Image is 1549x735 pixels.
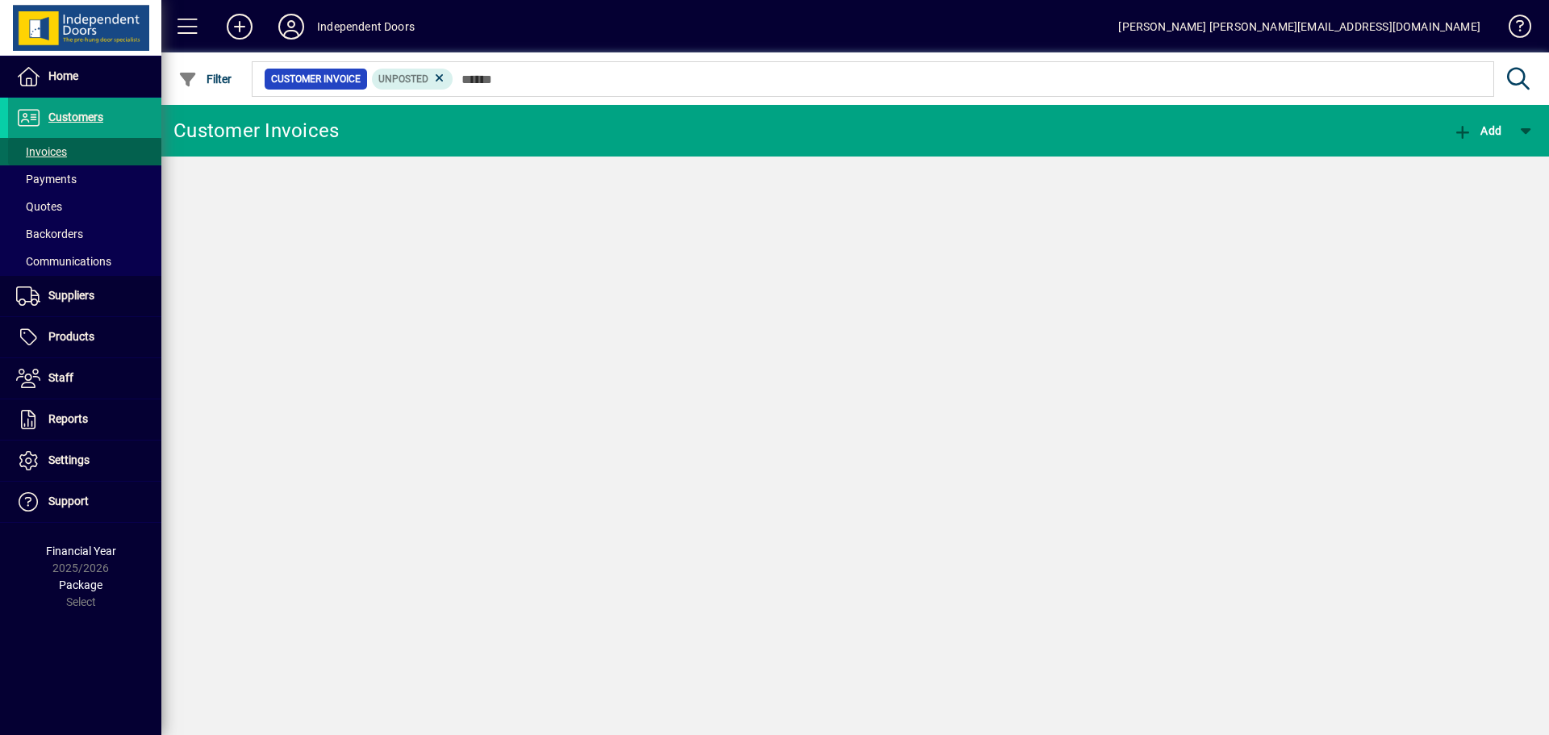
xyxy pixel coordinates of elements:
[265,12,317,41] button: Profile
[317,14,415,40] div: Independent Doors
[48,69,78,82] span: Home
[48,412,88,425] span: Reports
[178,73,232,86] span: Filter
[372,69,453,90] mat-chip: Customer Invoice Status: Unposted
[48,111,103,123] span: Customers
[1453,124,1501,137] span: Add
[1118,14,1480,40] div: [PERSON_NAME] [PERSON_NAME][EMAIL_ADDRESS][DOMAIN_NAME]
[8,193,161,220] a: Quotes
[8,138,161,165] a: Invoices
[48,330,94,343] span: Products
[173,118,339,144] div: Customer Invoices
[8,56,161,97] a: Home
[48,453,90,466] span: Settings
[48,371,73,384] span: Staff
[59,578,102,591] span: Package
[16,228,83,240] span: Backorders
[174,65,236,94] button: Filter
[8,317,161,357] a: Products
[8,220,161,248] a: Backorders
[16,145,67,158] span: Invoices
[271,71,361,87] span: Customer Invoice
[48,495,89,507] span: Support
[46,545,116,558] span: Financial Year
[16,255,111,268] span: Communications
[8,165,161,193] a: Payments
[16,200,62,213] span: Quotes
[1449,116,1505,145] button: Add
[214,12,265,41] button: Add
[8,358,161,399] a: Staff
[8,276,161,316] a: Suppliers
[8,441,161,481] a: Settings
[8,399,161,440] a: Reports
[48,289,94,302] span: Suppliers
[8,248,161,275] a: Communications
[1497,3,1529,56] a: Knowledge Base
[16,173,77,186] span: Payments
[378,73,428,85] span: Unposted
[8,482,161,522] a: Support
